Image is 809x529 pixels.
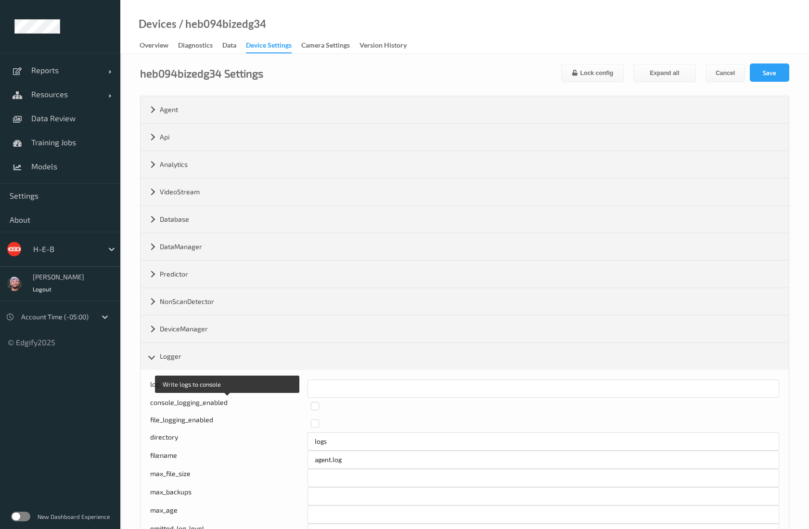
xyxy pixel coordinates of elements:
[140,39,178,52] a: Overview
[150,469,308,487] div: max_file_size
[561,64,624,82] button: Lock config
[141,96,789,123] div: Agent
[150,379,308,398] div: log_level
[141,151,789,178] div: Analytics
[141,233,789,260] div: DataManager
[222,40,236,52] div: Data
[246,39,301,53] a: Device Settings
[177,19,266,29] div: / heb094bizedg34
[222,39,246,52] a: Data
[150,415,304,432] div: file_logging_enabled
[150,398,304,415] div: console_logging_enabled
[178,40,213,52] div: Diagnostics
[141,206,789,233] div: Database
[141,288,789,315] div: NonScanDetector
[150,451,308,469] div: filename
[141,178,789,205] div: VideoStream
[141,124,789,151] div: Api
[141,315,789,342] div: DeviceManager
[150,505,308,524] div: max_age
[246,40,292,53] div: Device Settings
[360,39,416,52] a: Version History
[141,261,789,288] div: Predictor
[750,63,789,82] button: Save
[706,64,745,82] button: Cancel
[140,40,168,52] div: Overview
[301,40,350,52] div: Camera Settings
[633,64,696,82] button: Expand all
[178,39,222,52] a: Diagnostics
[139,19,177,29] a: Devices
[140,68,263,78] div: heb094bizedg34 Settings
[301,39,360,52] a: Camera Settings
[150,487,308,505] div: max_backups
[150,432,308,451] div: directory
[141,343,789,370] div: Logger
[360,40,407,52] div: Version History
